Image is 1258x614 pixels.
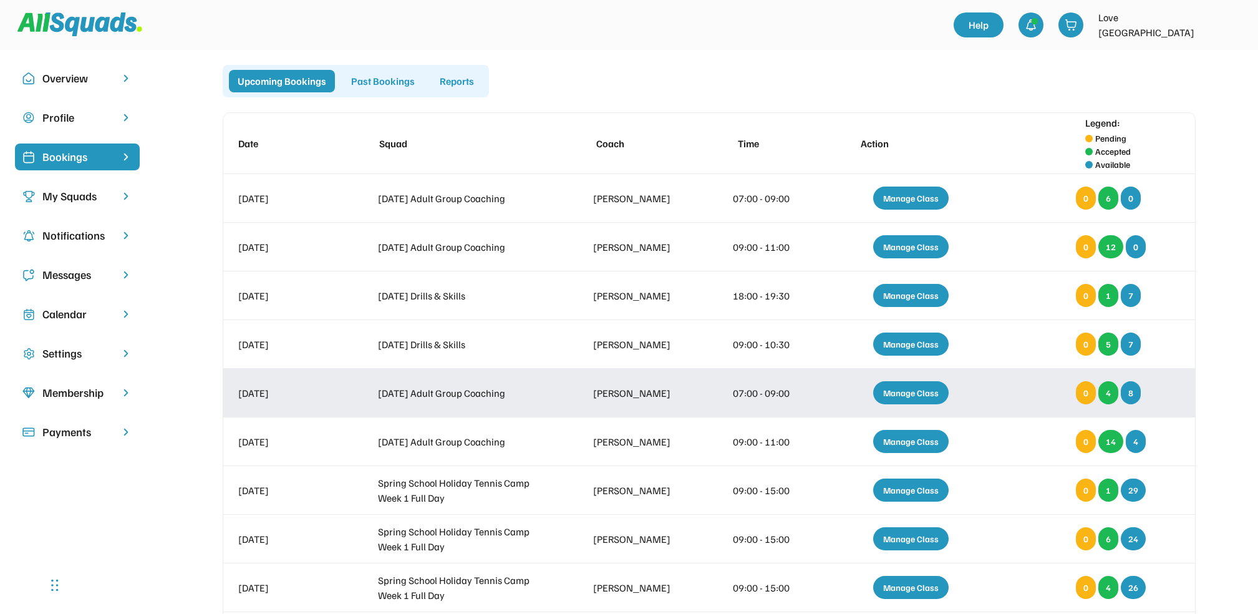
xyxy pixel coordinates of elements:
[342,70,423,92] div: Past Bookings
[22,426,35,439] img: Icon%20%2815%29.svg
[120,308,132,320] img: chevron-right.svg
[1076,381,1096,404] div: 0
[1126,430,1146,453] div: 4
[1076,333,1096,356] div: 0
[873,284,949,307] div: Manage Class
[120,72,132,84] img: chevron-right.svg
[378,191,548,206] div: [DATE] Adult Group Coaching
[1076,430,1096,453] div: 0
[1098,527,1118,550] div: 6
[378,573,548,603] div: Spring School Holiday Tennis Camp Week 1 Full Day
[229,70,335,92] div: Upcoming Bookings
[22,230,35,242] img: Icon%20copy%204.svg
[1076,235,1096,258] div: 0
[1095,132,1126,145] div: Pending
[1076,576,1096,599] div: 0
[22,151,35,163] img: Icon%20%2819%29.svg
[22,72,35,85] img: Icon%20copy%2010.svg
[1095,158,1130,171] div: Available
[593,191,687,206] div: [PERSON_NAME]
[378,386,548,401] div: [DATE] Adult Group Coaching
[873,479,949,502] div: Manage Class
[733,386,808,401] div: 07:00 - 09:00
[22,387,35,399] img: Icon%20copy%208.svg
[596,136,690,151] div: Coach
[738,136,813,151] div: Time
[42,70,112,87] div: Overview
[42,149,112,165] div: Bookings
[1085,115,1120,130] div: Legend:
[1121,527,1146,550] div: 24
[954,12,1004,37] a: Help
[873,235,949,258] div: Manage Class
[1098,284,1118,307] div: 1
[378,337,548,352] div: [DATE] Drills & Skills
[1098,576,1118,599] div: 4
[42,345,112,362] div: Settings
[873,187,949,210] div: Manage Class
[873,576,949,599] div: Manage Class
[22,112,35,124] img: user-circle.svg
[42,306,112,323] div: Calendar
[120,151,132,163] img: chevron-right%20copy%203.svg
[120,112,132,124] img: chevron-right.svg
[22,308,35,321] img: Icon%20copy%207.svg
[1025,19,1037,31] img: bell-03%20%281%29.svg
[1076,284,1096,307] div: 0
[42,188,112,205] div: My Squads
[1121,187,1141,210] div: 0
[120,190,132,202] img: chevron-right.svg
[42,384,112,401] div: Membership
[1121,479,1146,502] div: 29
[1098,381,1118,404] div: 4
[733,532,808,547] div: 09:00 - 15:00
[1098,430,1123,453] div: 14
[22,269,35,281] img: Icon%20copy%205.svg
[733,434,808,449] div: 09:00 - 11:00
[42,109,112,126] div: Profile
[238,386,332,401] div: [DATE]
[378,434,548,449] div: [DATE] Adult Group Coaching
[42,424,112,441] div: Payments
[120,269,132,281] img: chevron-right.svg
[238,532,332,547] div: [DATE]
[873,333,949,356] div: Manage Class
[1126,235,1146,258] div: 0
[593,483,687,498] div: [PERSON_NAME]
[120,387,132,399] img: chevron-right.svg
[733,337,808,352] div: 09:00 - 10:30
[22,190,35,203] img: Icon%20copy%203.svg
[873,381,949,404] div: Manage Class
[42,227,112,244] div: Notifications
[238,580,332,595] div: [DATE]
[1098,333,1118,356] div: 5
[1121,381,1141,404] div: 8
[238,288,332,303] div: [DATE]
[733,288,808,303] div: 18:00 - 19:30
[238,240,332,255] div: [DATE]
[238,191,332,206] div: [DATE]
[593,386,687,401] div: [PERSON_NAME]
[120,426,132,438] img: chevron-right.svg
[378,288,548,303] div: [DATE] Drills & Skills
[1098,10,1211,40] div: Love [GEOGRAPHIC_DATA]
[1065,19,1077,31] img: shopping-cart-01%20%281%29.svg
[120,230,132,241] img: chevron-right.svg
[873,430,949,453] div: Manage Class
[593,580,687,595] div: [PERSON_NAME]
[733,580,808,595] div: 09:00 - 15:00
[733,483,808,498] div: 09:00 - 15:00
[120,348,132,359] img: chevron-right.svg
[238,337,332,352] div: [DATE]
[873,527,949,550] div: Manage Class
[1095,145,1131,158] div: Accepted
[378,240,548,255] div: [DATE] Adult Group Coaching
[42,266,112,283] div: Messages
[379,136,549,151] div: Squad
[17,12,142,36] img: Squad%20Logo.svg
[593,337,687,352] div: [PERSON_NAME]
[431,70,483,92] div: Reports
[1098,187,1118,210] div: 6
[1121,284,1141,307] div: 7
[1098,479,1118,502] div: 1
